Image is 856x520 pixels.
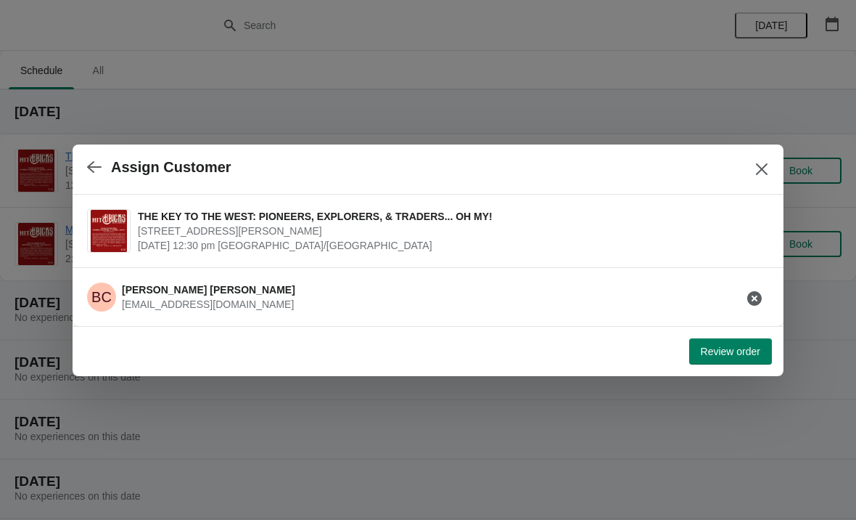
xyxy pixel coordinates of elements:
[122,298,294,310] span: [EMAIL_ADDRESS][DOMAIN_NAME]
[91,289,112,305] text: BC
[749,156,775,182] button: Close
[138,224,762,238] span: [STREET_ADDRESS][PERSON_NAME]
[87,283,116,312] span: Brent
[689,338,772,365] button: Review order
[701,346,760,357] span: Review order
[138,238,762,253] span: [DATE] 12:30 pm [GEOGRAPHIC_DATA]/[GEOGRAPHIC_DATA]
[91,210,126,252] img: THE KEY TO THE WEST: PIONEERS, EXPLORERS, & TRADERS... OH MY! | 230 South Main Street, Saint Char...
[111,159,231,176] h2: Assign Customer
[138,209,762,224] span: THE KEY TO THE WEST: PIONEERS, EXPLORERS, & TRADERS... OH MY!
[122,284,295,296] span: [PERSON_NAME] [PERSON_NAME]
